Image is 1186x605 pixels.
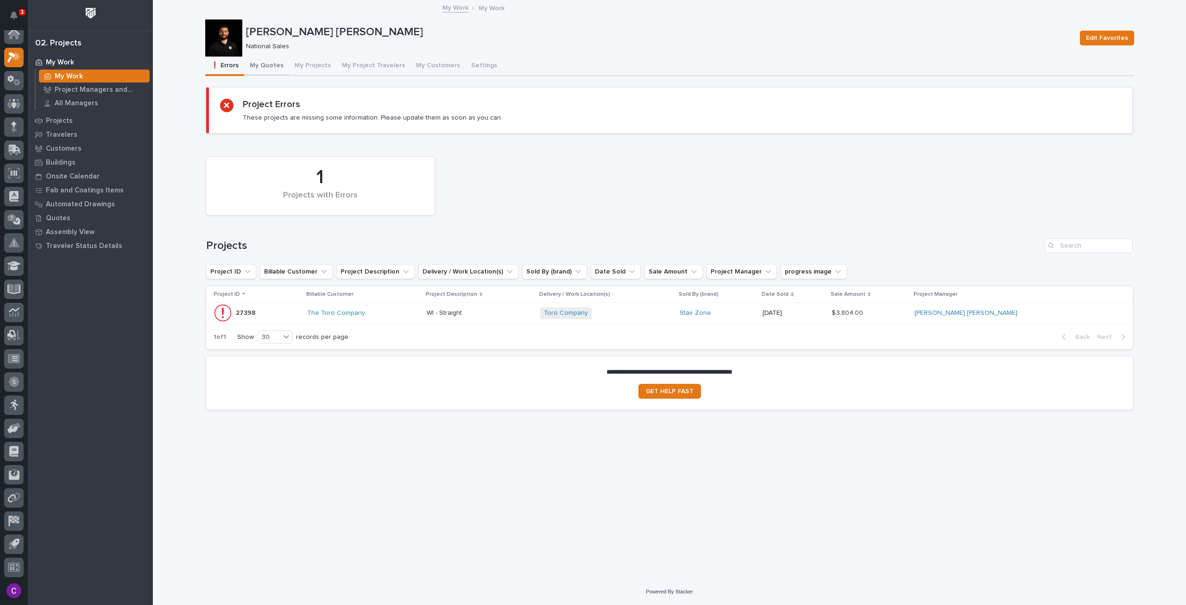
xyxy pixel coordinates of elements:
button: Next [1093,333,1133,341]
button: Sale Amount [644,264,703,279]
p: Quotes [46,214,70,223]
button: Settings [466,57,503,76]
a: My Work [36,70,153,83]
button: Back [1054,333,1093,341]
p: Delivery / Work Location(s) [539,289,610,299]
a: Customers [28,141,153,155]
button: My Projects [289,57,336,76]
p: My Work [479,2,505,13]
p: These projects are missing some information. Please update them as soon as you can. [243,114,502,122]
button: My Project Travelers [336,57,410,76]
span: GET HELP FAST [646,388,694,395]
div: 02. Projects [35,38,82,49]
img: Workspace Logo [82,5,99,22]
a: Automated Drawings [28,197,153,211]
button: Billable Customer [260,264,333,279]
p: Project Description [426,289,477,299]
p: Automated Drawings [46,200,115,209]
button: Edit Favorites [1080,31,1134,45]
a: My Work [28,55,153,69]
p: National Sales [246,43,1069,51]
a: Travelers [28,127,153,141]
a: Traveler Status Details [28,239,153,253]
a: Assembly View [28,225,153,239]
p: Assembly View [46,228,95,236]
a: Powered By Stacker [646,589,693,594]
button: progress image [781,264,847,279]
p: [PERSON_NAME] [PERSON_NAME] [246,25,1072,39]
a: All Managers [36,96,153,109]
button: users-avatar [4,581,24,600]
a: [PERSON_NAME] [PERSON_NAME] [915,309,1017,317]
a: GET HELP FAST [638,384,701,399]
p: Show [237,333,254,341]
div: Notifications3 [12,11,24,26]
button: My Customers [410,57,466,76]
p: Traveler Status Details [46,242,122,250]
a: Stair Zone [680,309,711,317]
p: 27398 [236,307,258,317]
p: Travelers [46,131,77,139]
input: Search [1045,238,1133,253]
p: My Work [46,58,74,67]
div: 1 [222,166,419,189]
button: Delivery / Work Location(s) [418,264,518,279]
button: Date Sold [591,264,641,279]
a: Buildings [28,155,153,169]
a: Projects [28,114,153,127]
div: Projects with Errors [222,191,419,210]
button: Notifications [4,6,24,25]
button: ❗ Errors [205,57,244,76]
p: Project Manager [914,289,958,299]
a: Quotes [28,211,153,225]
p: Date Sold [762,289,789,299]
p: WI - Straight [427,307,464,317]
p: Projects [46,117,73,125]
p: All Managers [55,99,98,108]
h2: Project Errors [243,99,300,110]
span: Edit Favorites [1086,32,1128,44]
div: 30 [258,332,280,342]
p: Sold By (brand) [679,289,719,299]
button: Sold By (brand) [522,264,587,279]
span: Back [1070,333,1090,341]
p: Billable Customer [306,289,353,299]
button: Project Description [336,264,415,279]
a: Fab and Coatings Items [28,183,153,197]
p: $ 3,804.00 [832,307,865,317]
h1: Projects [206,239,1041,253]
p: Buildings [46,159,76,167]
a: Onsite Calendar [28,169,153,183]
a: My Work [442,2,468,13]
button: Project Manager [707,264,777,279]
p: 3 [20,9,24,15]
span: Next [1097,333,1117,341]
button: Project ID [206,264,256,279]
p: 1 of 1 [206,326,233,349]
p: Project Managers and Engineers [55,86,146,94]
p: records per page [296,333,348,341]
p: Onsite Calendar [46,172,100,181]
p: Customers [46,145,82,153]
p: Project ID [214,289,240,299]
tr: 2739827398 The Toro Company WI - StraightWI - Straight Toro Company Stair Zone [DATE]$ 3,804.00$ ... [206,303,1133,324]
a: Toro Company [544,309,588,317]
a: Project Managers and Engineers [36,83,153,96]
a: The Toro Company [307,309,365,317]
p: Sale Amount [831,289,865,299]
p: [DATE] [763,309,824,317]
button: My Quotes [244,57,289,76]
p: My Work [55,72,83,81]
p: Fab and Coatings Items [46,186,124,195]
